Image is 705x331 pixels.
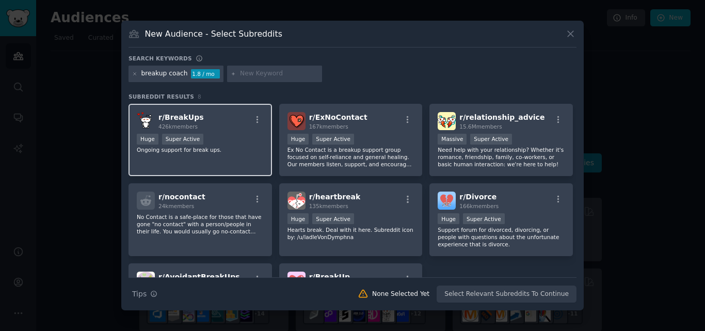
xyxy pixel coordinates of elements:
[287,192,306,210] img: heartbreak
[287,134,309,145] div: Huge
[158,113,204,121] span: r/ BreakUps
[162,134,204,145] div: Super Active
[287,146,414,168] p: Ex No Contact is a breakup support group focused on self-reliance and general healing. Our member...
[137,134,158,145] div: Huge
[459,203,499,209] span: 166k members
[372,290,429,299] div: None Selected Yet
[198,93,201,100] span: 8
[137,146,264,153] p: Ongoing support for break ups.
[438,192,456,210] img: Divorce
[158,273,240,281] span: r/ AvoidantBreakUps
[287,226,414,241] p: Hearts break. Deal with it here. Subreddit icon by: /u/ladleVonDymphna
[438,226,565,248] p: Support forum for divorced, divorcing, or people with questions about the unfortunate experience ...
[438,213,459,224] div: Huge
[438,134,467,145] div: Massive
[132,289,147,300] span: Tips
[129,55,192,62] h3: Search keywords
[141,69,188,78] div: breakup coach
[158,193,205,201] span: r/ nocontact
[309,193,361,201] span: r/ heartbreak
[129,285,161,303] button: Tips
[287,213,309,224] div: Huge
[309,203,348,209] span: 135k members
[158,123,198,130] span: 426k members
[438,146,565,168] p: Need help with your relationship? Whether it's romance, friendship, family, co-workers, or basic ...
[137,213,264,235] p: No Contact is a safe-place for those that have gone "no contact" with a person/people in their li...
[137,272,155,290] img: AvoidantBreakUps
[240,69,318,78] input: New Keyword
[129,93,194,100] span: Subreddit Results
[191,69,220,78] div: 1.8 / mo
[158,203,194,209] span: 24k members
[145,28,282,39] h3: New Audience - Select Subreddits
[459,193,496,201] span: r/ Divorce
[312,134,354,145] div: Super Active
[463,213,505,224] div: Super Active
[137,112,155,130] img: BreakUps
[312,213,354,224] div: Super Active
[470,134,512,145] div: Super Active
[459,113,544,121] span: r/ relationship_advice
[287,272,306,290] img: BreakUp
[438,112,456,130] img: relationship_advice
[459,123,502,130] span: 15.6M members
[309,273,350,281] span: r/ BreakUp
[309,123,348,130] span: 167k members
[287,112,306,130] img: ExNoContact
[309,113,367,121] span: r/ ExNoContact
